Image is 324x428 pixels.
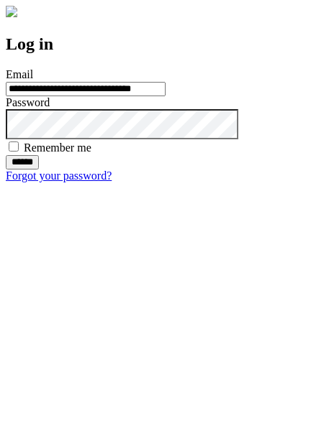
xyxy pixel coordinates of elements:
[6,96,50,108] label: Password
[6,169,112,182] a: Forgot your password?
[6,34,318,54] h2: Log in
[24,141,91,154] label: Remember me
[6,68,33,80] label: Email
[6,6,17,17] img: logo-4e3dc11c47720685a147b03b5a06dd966a58ff35d612b21f08c02c0306f2b779.png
